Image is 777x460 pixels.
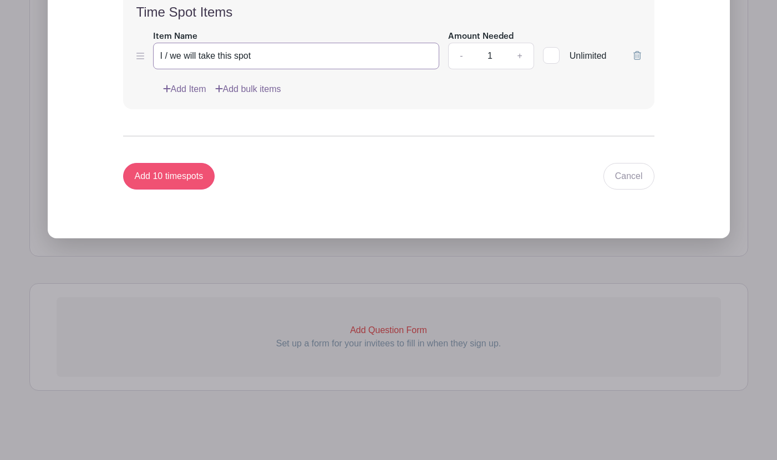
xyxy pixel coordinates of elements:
a: Cancel [603,163,654,190]
input: Add 10 timespots [123,163,215,190]
a: Add Item [163,83,206,96]
h4: Time Spot Items [136,4,641,21]
label: Item Name [153,30,197,43]
span: Unlimited [570,51,607,60]
a: Add bulk items [215,83,281,96]
a: + [506,43,534,69]
label: Amount Needed [448,30,514,43]
a: - [448,43,474,69]
input: e.g. Snacks or Check-in Attendees [153,43,440,69]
